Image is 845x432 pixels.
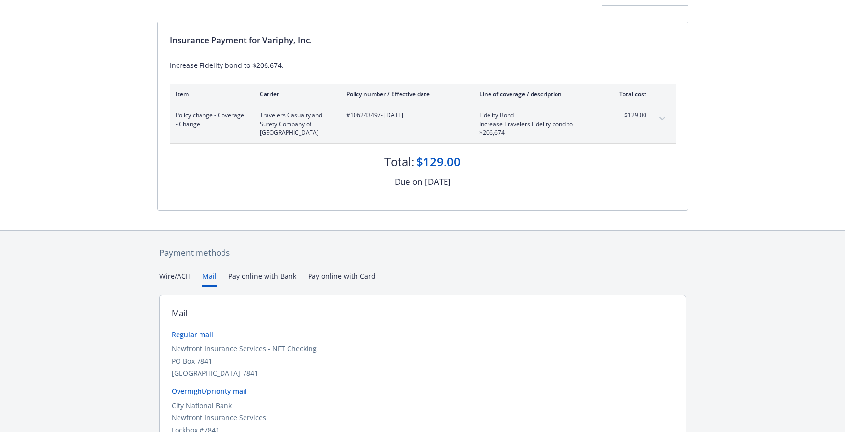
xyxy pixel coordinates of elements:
[159,271,191,287] button: Wire/ACH
[170,105,676,143] div: Policy change - Coverage - ChangeTravelers Casualty and Surety Company of [GEOGRAPHIC_DATA]#10624...
[172,356,674,366] div: PO Box 7841
[384,153,414,170] div: Total:
[479,90,594,98] div: Line of coverage / description
[172,307,187,320] div: Mail
[172,412,674,423] div: Newfront Insurance Services
[172,329,674,340] div: Regular mail
[228,271,296,287] button: Pay online with Bank
[479,120,594,137] span: Increase Travelers Fidelity bond to $206,674
[610,90,646,98] div: Total cost
[308,271,376,287] button: Pay online with Card
[172,400,674,410] div: City National Bank
[610,111,646,120] span: $129.00
[172,386,674,396] div: Overnight/priority mail
[176,111,244,129] span: Policy change - Coverage - Change
[260,90,331,98] div: Carrier
[170,60,676,70] div: Increase Fidelity bond to $206,674.
[479,111,594,137] span: Fidelity BondIncrease Travelers Fidelity bond to $206,674
[416,153,461,170] div: $129.00
[654,111,670,127] button: expand content
[479,111,594,120] span: Fidelity Bond
[395,175,422,188] div: Due on
[260,111,331,137] span: Travelers Casualty and Surety Company of [GEOGRAPHIC_DATA]
[425,175,451,188] div: [DATE]
[202,271,217,287] button: Mail
[346,90,464,98] div: Policy number / Effective date
[159,246,686,259] div: Payment methods
[170,34,676,46] div: Insurance Payment for Variphy, Inc.
[176,90,244,98] div: Item
[346,111,464,120] span: #106243497 - [DATE]
[172,368,674,378] div: [GEOGRAPHIC_DATA]-7841
[172,344,674,354] div: Newfront Insurance Services - NFT Checking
